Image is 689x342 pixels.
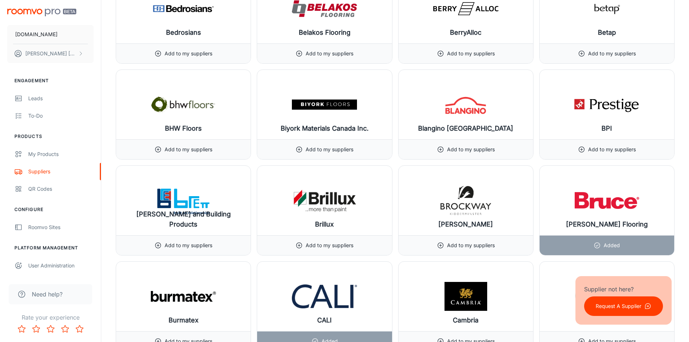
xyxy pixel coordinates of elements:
[447,241,495,249] p: Add to my suppliers
[596,302,641,310] p: Request A Supplier
[58,322,72,336] button: Rate 4 star
[43,322,58,336] button: Rate 3 star
[438,219,493,229] h6: [PERSON_NAME]
[28,262,94,270] div: User Administration
[306,50,353,58] p: Add to my suppliers
[28,168,94,176] div: Suppliers
[433,186,498,215] img: Brockway
[292,282,357,311] img: CALI
[29,322,43,336] button: Rate 2 star
[165,50,212,58] p: Add to my suppliers
[588,145,636,153] p: Add to my suppliers
[574,282,639,311] img: Canopy Floors
[299,28,350,38] h6: Belakos Flooring
[315,219,334,229] h6: Brillux
[588,50,636,58] p: Add to my suppliers
[28,112,94,120] div: To-do
[566,219,648,229] h6: [PERSON_NAME] Flooring
[433,90,498,119] img: Blangino Argentina
[122,209,245,229] h6: [PERSON_NAME] and Building Products
[32,290,63,299] span: Need help?
[7,9,76,16] img: Roomvo PRO Beta
[28,185,94,193] div: QR Codes
[601,123,612,134] h6: BPI
[166,28,201,38] h6: Bedrosians
[584,296,663,316] button: Request A Supplier
[15,30,58,38] p: [DOMAIN_NAME]
[169,315,199,325] h6: Burmatex
[584,285,663,294] p: Supplier not here?
[14,322,29,336] button: Rate 1 star
[28,94,94,102] div: Leads
[151,90,216,119] img: BHW Floors
[574,186,639,215] img: Bruce Flooring
[151,186,216,215] img: Brett Landscaping and Building Products
[165,123,202,134] h6: BHW Floors
[604,241,620,249] p: Added
[25,50,76,58] p: [PERSON_NAME] [PERSON_NAME]
[151,282,216,311] img: Burmatex
[574,90,639,119] img: BPI
[418,123,513,134] h6: Blangino [GEOGRAPHIC_DATA]
[292,186,357,215] img: Brillux
[281,123,369,134] h6: Biyork Materials Canada Inc.
[292,90,357,119] img: Biyork Materials Canada Inc.
[447,50,495,58] p: Add to my suppliers
[165,145,212,153] p: Add to my suppliers
[6,313,95,322] p: Rate your experience
[306,145,353,153] p: Add to my suppliers
[7,25,94,44] button: [DOMAIN_NAME]
[317,315,332,325] h6: CALI
[450,28,481,38] h6: BerryAlloc
[306,241,353,249] p: Add to my suppliers
[447,145,495,153] p: Add to my suppliers
[7,44,94,63] button: [PERSON_NAME] [PERSON_NAME]
[165,241,212,249] p: Add to my suppliers
[28,223,94,231] div: Roomvo Sites
[28,150,94,158] div: My Products
[72,322,87,336] button: Rate 5 star
[453,315,479,325] h6: Cambria
[433,282,498,311] img: Cambria
[598,28,616,38] h6: Betap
